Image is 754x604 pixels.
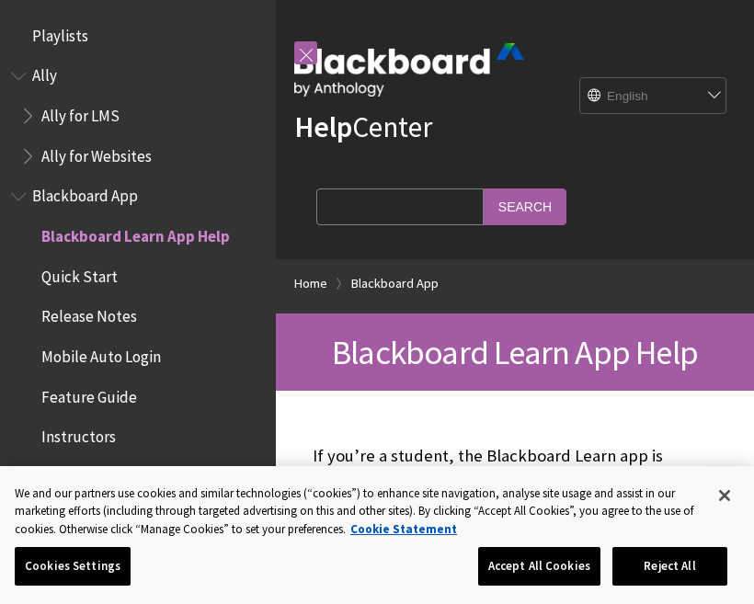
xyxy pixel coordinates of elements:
span: Students [41,462,105,486]
button: Cookies Settings [15,547,131,586]
img: Blackboard by Anthology [294,43,524,97]
span: Ally for Websites [41,141,152,165]
span: Feature Guide [41,382,137,406]
span: Blackboard App [32,181,138,206]
select: Site Language Selector [580,78,727,115]
span: Mobile Auto Login [41,341,161,366]
button: Close [704,475,745,516]
span: Blackboard Learn App Help [41,221,230,245]
span: Release Notes [41,302,137,326]
a: Blackboard App [351,272,439,295]
span: Quick Start [41,261,118,286]
div: We and our partners use cookies and similar technologies (“cookies”) to enhance site navigation, ... [15,484,702,539]
a: More information about your privacy, opens in a new tab [350,521,457,537]
strong: Help [294,108,352,145]
nav: Book outline for Anthology Ally Help [11,61,265,172]
nav: Book outline for Playlists [11,20,265,51]
span: Ally for LMS [41,100,120,125]
span: Instructors [41,422,116,447]
a: HelpCenter [294,108,432,145]
p: If you’re a student, the Blackboard Learn app is designed especially for you to view content and ... [313,444,717,588]
span: Playlists [32,20,88,45]
button: Reject All [612,547,727,586]
a: Home [294,272,327,295]
button: Accept All Cookies [478,547,600,586]
span: Blackboard Learn App Help [332,331,698,373]
span: Ally [32,61,57,85]
input: Search [484,188,566,224]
